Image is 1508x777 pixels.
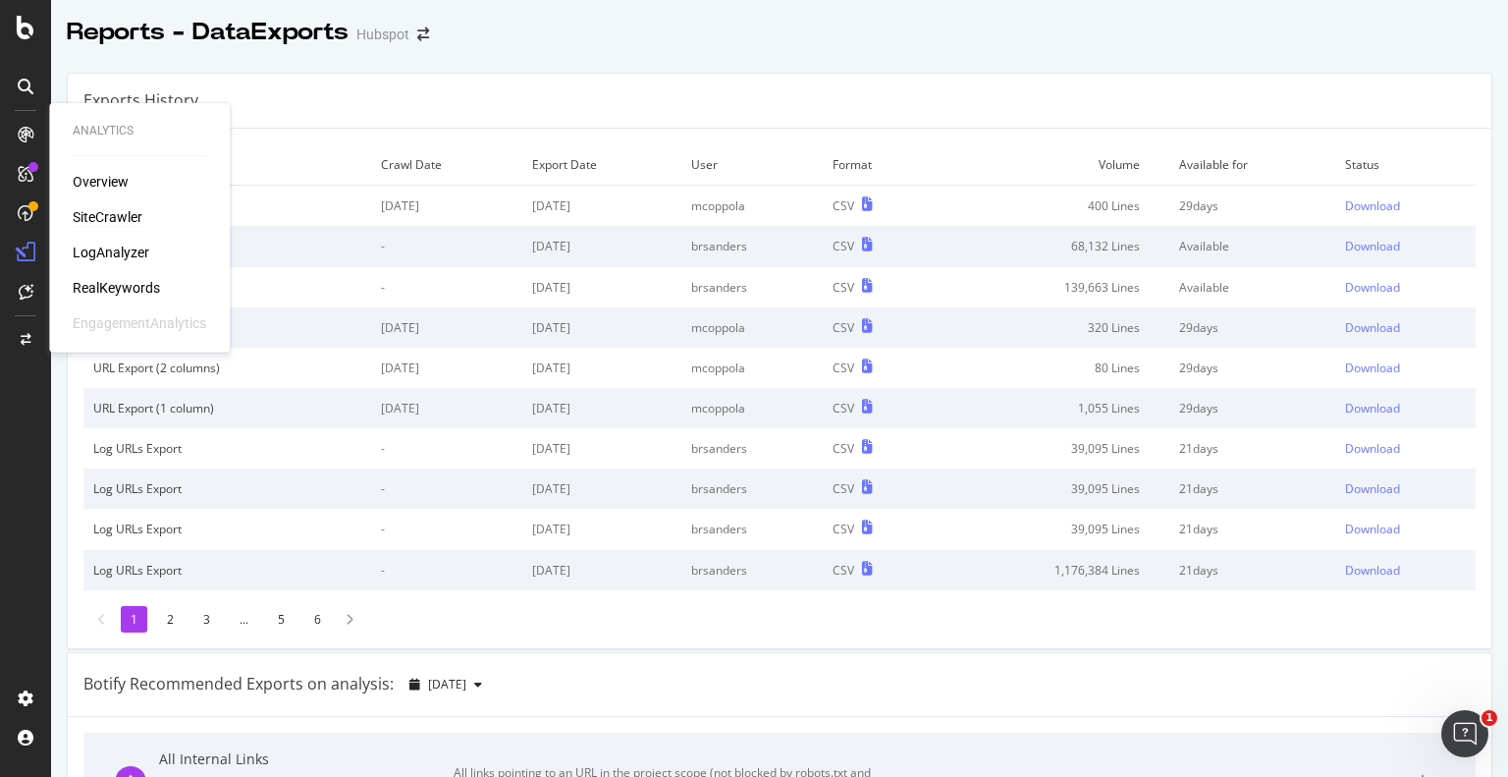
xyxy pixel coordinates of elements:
[93,440,361,457] div: Log URLs Export
[371,428,522,469] td: -
[936,428,1170,469] td: 39,095 Lines
[1335,144,1476,186] td: Status
[217,330,281,351] div: • 20h ago
[163,645,231,659] span: Messages
[28,471,364,510] button: Search for help
[40,415,329,435] div: AI Agent and team can help
[371,550,522,590] td: -
[93,562,361,579] div: Log URLs Export
[833,197,854,214] div: CSV
[131,596,261,675] button: Messages
[833,480,854,497] div: CSV
[40,480,159,501] span: Search for help
[1345,400,1400,416] div: Download
[371,388,522,428] td: [DATE]
[39,139,353,206] p: Hello [PERSON_NAME].
[681,388,824,428] td: mcoppola
[356,25,409,44] div: Hubspot
[73,123,206,139] div: Analytics
[93,400,361,416] div: URL Export (1 column)
[39,206,353,240] p: How can we help?
[304,606,331,633] li: 6
[833,440,854,457] div: CSV
[39,37,132,69] img: logo
[93,480,361,497] div: Log URLs Export
[159,749,454,769] div: All Internal Links
[121,606,147,633] li: 1
[936,307,1170,348] td: 320 Lines
[1345,319,1400,336] div: Download
[40,526,329,546] div: Supported Bots
[20,377,373,452] div: Ask a questionAI Agent and team can help
[1345,279,1400,296] div: Download
[371,348,522,388] td: [DATE]
[338,31,373,67] div: Close
[833,319,854,336] div: CSV
[522,388,681,428] td: [DATE]
[83,89,198,112] div: Exports History
[833,400,854,416] div: CSV
[681,144,824,186] td: User
[40,394,329,415] div: Ask a question
[1169,550,1335,590] td: 21 days
[40,310,80,350] img: Profile image for Customer Support
[73,207,142,227] a: SiteCrawler
[1169,428,1335,469] td: 21 days
[1169,509,1335,549] td: 21 days
[681,509,824,549] td: brsanders
[73,172,129,192] a: Overview
[681,307,824,348] td: mcoppola
[268,606,295,633] li: 5
[936,348,1170,388] td: 80 Lines
[1169,388,1335,428] td: 29 days
[1345,562,1466,579] a: Download
[371,469,522,509] td: -
[681,186,824,227] td: mcoppola
[28,518,364,554] div: Supported Bots
[522,428,681,469] td: [DATE]
[1345,360,1400,376] div: Download
[371,307,522,348] td: [DATE]
[1345,562,1400,579] div: Download
[73,313,206,333] div: EngagementAnalytics
[681,348,824,388] td: mcoppola
[428,676,466,693] span: 2025 Sep. 23rd
[285,31,324,71] img: Profile image for Victoria
[936,509,1170,549] td: 39,095 Lines
[833,521,854,537] div: CSV
[936,469,1170,509] td: 39,095 Lines
[1345,238,1400,254] div: Download
[20,264,373,367] div: Recent messageProfile image for Customer SupportWas that helpful?Customer Support•20h ago
[833,279,854,296] div: CSV
[1441,710,1488,757] iframe: Intercom live chat
[87,330,213,351] div: Customer Support
[93,360,361,376] div: URL Export (2 columns)
[936,226,1170,266] td: 68,132 Lines
[193,606,220,633] li: 3
[28,554,364,590] div: Integrating Web Traffic Data
[1345,400,1466,416] a: Download
[522,348,681,388] td: [DATE]
[73,243,149,262] a: LogAnalyzer
[522,469,681,509] td: [DATE]
[1345,197,1400,214] div: Download
[40,562,329,583] div: Integrating Web Traffic Data
[522,186,681,227] td: [DATE]
[371,267,522,307] td: -
[371,226,522,266] td: -
[83,673,394,695] div: Botify Recommended Exports on analysis:
[1345,440,1466,457] a: Download
[1345,480,1466,497] a: Download
[1345,238,1466,254] a: Download
[522,509,681,549] td: [DATE]
[93,521,361,537] div: Log URLs Export
[936,388,1170,428] td: 1,055 Lines
[1169,469,1335,509] td: 21 days
[1345,521,1466,537] a: Download
[73,278,160,298] div: RealKeywords
[230,606,258,633] li: ...
[1169,307,1335,348] td: 29 days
